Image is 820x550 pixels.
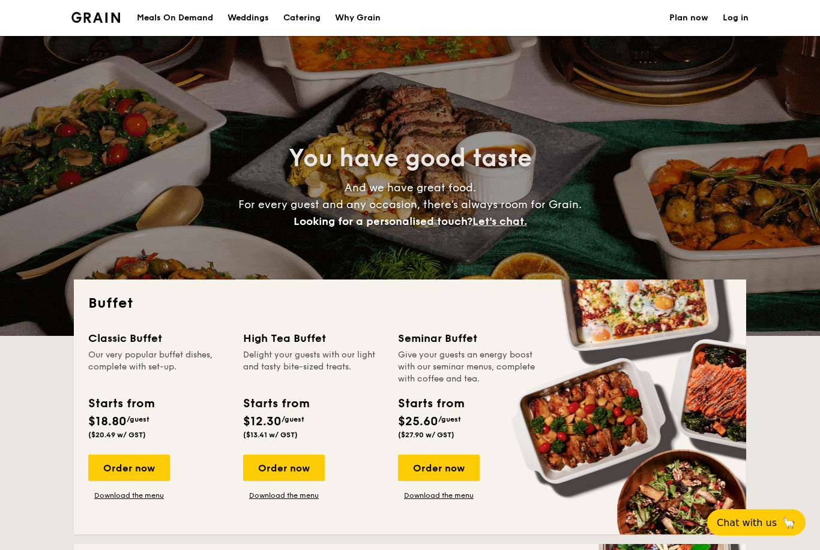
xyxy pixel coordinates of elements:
div: Starts from [243,395,309,413]
span: You have good taste [289,144,532,173]
span: $18.80 [88,414,127,429]
span: /guest [282,415,304,423]
div: Order now [88,455,170,481]
span: Chat with us [717,517,777,528]
div: Seminar Buffet [398,330,538,347]
span: $25.60 [398,414,438,429]
h2: Buffet [88,294,732,313]
span: And we have great food. For every guest and any occasion, there’s always room for Grain. [238,181,582,228]
div: Starts from [88,395,154,413]
a: Download the menu [243,491,325,500]
a: Download the menu [398,491,480,500]
button: Chat with us🦙 [707,509,806,536]
span: ($13.41 w/ GST) [243,431,298,439]
span: ($27.90 w/ GST) [398,431,454,439]
div: Order now [243,455,325,481]
span: 🦙 [782,516,796,530]
span: /guest [438,415,461,423]
div: Classic Buffet [88,330,229,347]
div: High Tea Buffet [243,330,384,347]
span: Let's chat. [472,215,527,228]
a: Download the menu [88,491,170,500]
span: $12.30 [243,414,282,429]
a: Logotype [71,12,120,23]
div: Order now [398,455,480,481]
span: Looking for a personalised touch? [294,215,472,228]
div: Delight your guests with our light and tasty bite-sized treats. [243,349,384,385]
span: ($20.49 w/ GST) [88,431,146,439]
div: Give your guests an energy boost with our seminar menus, complete with coffee and tea. [398,349,538,385]
img: Grain [71,12,120,23]
div: Starts from [398,395,463,413]
div: Our very popular buffet dishes, complete with set-up. [88,349,229,385]
span: /guest [127,415,149,423]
